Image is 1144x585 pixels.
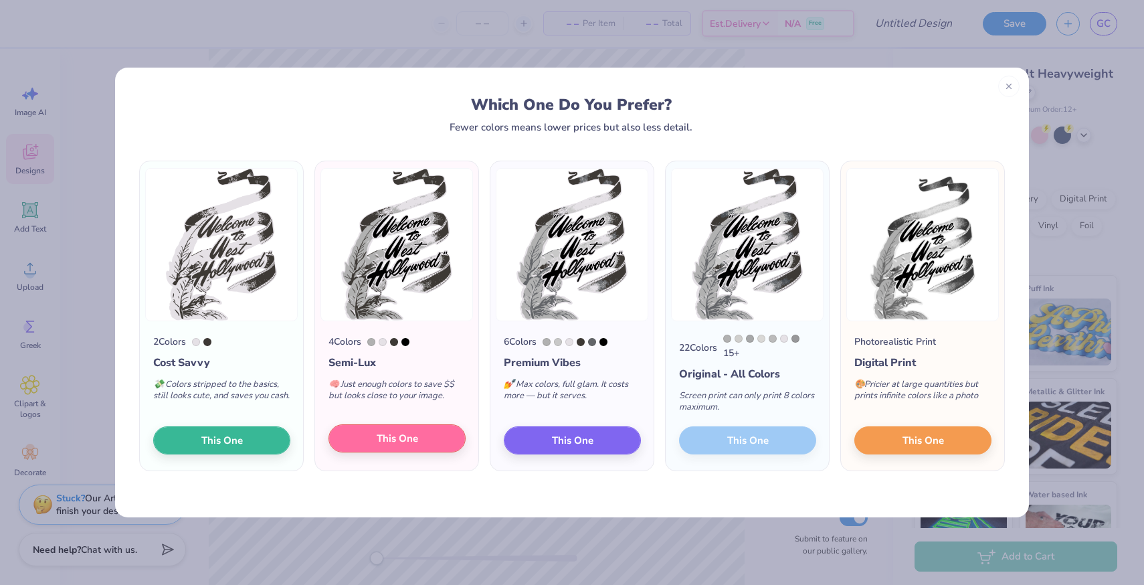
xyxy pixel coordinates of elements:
div: 663 C [192,338,200,346]
div: 2 Colors [153,335,186,349]
span: 💸 [153,378,164,390]
div: Original - All Colors [679,366,816,382]
div: Cool Gray 1 C [757,335,765,343]
div: Cool Gray 10 C [588,338,596,346]
div: Premium Vibes [504,355,641,371]
div: Colors stripped to the basics, still looks cute, and saves you cash. [153,371,290,415]
div: Cool Gray 4 C [769,335,777,343]
span: 💅 [504,378,514,390]
div: 663 C [379,338,387,346]
div: Cool Gray 2 C [735,335,743,343]
div: 15 + [723,335,816,360]
img: 2 color option [145,168,298,321]
button: This One [504,426,641,454]
div: Photorealistic Print [854,335,936,349]
div: Semi-Lux [328,355,466,371]
div: Screen print can only print 8 colors maximum. [679,382,816,426]
div: Black 7 C [203,338,211,346]
img: 6 color option [496,168,648,321]
img: 22 color option [671,168,824,321]
span: This One [552,433,593,448]
div: Pricier at large quantities but prints infinite colors like a photo [854,371,991,415]
button: This One [854,426,991,454]
button: This One [328,424,466,452]
div: Black [401,338,409,346]
div: 22 Colors [679,341,717,355]
div: Just enough colors to save $$ but looks close to your image. [328,371,466,415]
span: 🎨 [854,378,865,390]
div: Digital Print [854,355,991,371]
div: Black [599,338,607,346]
span: This One [201,433,243,448]
div: Cool Gray 5 C [723,335,731,343]
div: Cool Gray 5 C [543,338,551,346]
span: This One [902,433,944,448]
div: 663 C [565,338,573,346]
div: Which One Do You Prefer? [152,96,991,114]
div: Cool Gray 6 C [746,335,754,343]
div: Cool Gray 3 C [554,338,562,346]
div: Cool Gray 5 C [367,338,375,346]
div: 4 Colors [328,335,361,349]
span: 🧠 [328,378,339,390]
div: Max colors, full glam. It costs more — but it serves. [504,371,641,415]
img: 4 color option [320,168,473,321]
div: Cost Savvy [153,355,290,371]
div: 663 C [780,335,788,343]
div: 6 Colors [504,335,537,349]
span: This One [377,431,418,446]
img: Photorealistic preview [846,168,999,321]
button: This One [153,426,290,454]
div: Cool Gray 7 C [791,335,799,343]
div: Black 7 C [390,338,398,346]
div: Black 7 C [577,338,585,346]
div: Fewer colors means lower prices but also less detail. [450,122,692,133]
